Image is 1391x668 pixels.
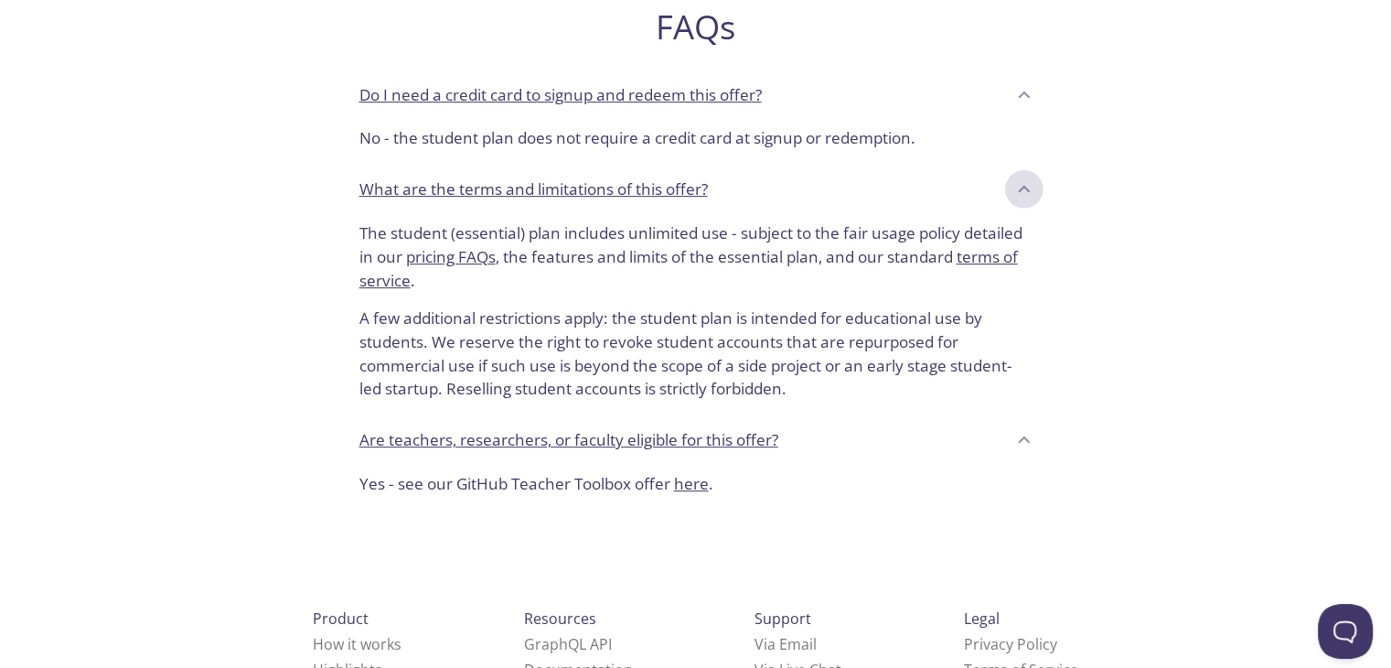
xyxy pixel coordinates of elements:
[345,119,1047,165] div: Do I need a credit card to signup and redeem this offer?
[964,634,1057,654] a: Privacy Policy
[345,214,1047,415] div: What are the terms and limitations of this offer?
[674,473,709,494] a: here
[345,165,1047,214] div: What are the terms and limitations of this offer?
[345,465,1047,511] div: Are teachers, researchers, or faculty eligible for this offer?
[359,178,708,201] p: What are the terms and limitations of this offer?
[345,415,1047,465] div: Are teachers, researchers, or faculty eligible for this offer?
[964,609,1000,629] span: Legal
[313,609,369,629] span: Product
[524,609,596,629] span: Resources
[359,246,1018,291] a: terms of service
[345,6,1047,48] h2: FAQs
[359,428,778,452] p: Are teachers, researchers, or faculty eligible for this offer?
[359,83,762,107] p: Do I need a credit card to signup and redeem this offer?
[359,472,1033,496] p: Yes - see our GitHub Teacher Toolbox offer .
[754,634,817,654] a: Via Email
[359,292,1033,401] p: A few additional restrictions apply: the student plan is intended for educational use by students...
[754,609,811,629] span: Support
[406,246,496,267] a: pricing FAQs
[345,70,1047,119] div: Do I need a credit card to signup and redeem this offer?
[359,126,1033,150] p: No - the student plan does not require a credit card at signup or redemption.
[524,634,612,654] a: GraphQL API
[1318,604,1373,659] iframe: Help Scout Beacon - Open
[313,634,401,654] a: How it works
[359,221,1033,292] p: The student (essential) plan includes unlimited use - subject to the fair usage policy detailed i...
